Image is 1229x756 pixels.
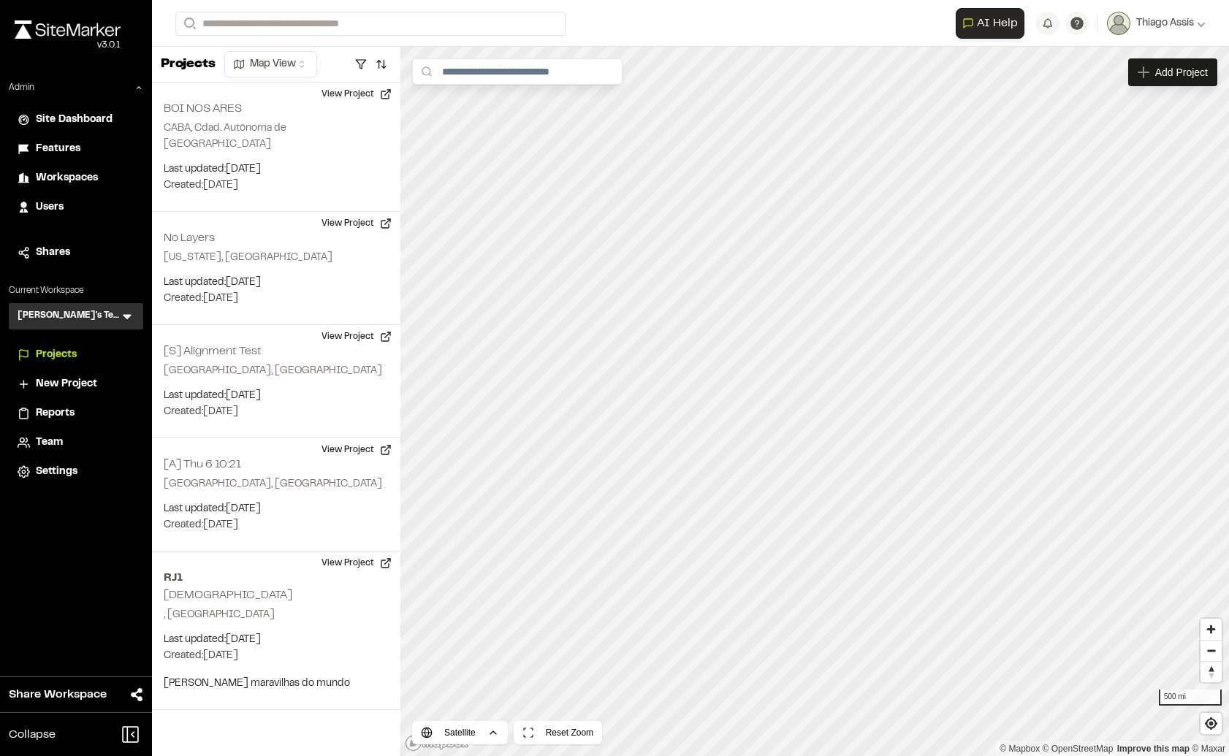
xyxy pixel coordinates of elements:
img: rebrand.png [15,20,121,39]
p: , [GEOGRAPHIC_DATA] [164,607,389,623]
button: View Project [313,83,400,106]
button: Open AI Assistant [956,8,1024,39]
button: View Project [313,551,400,575]
span: Reset bearing to north [1201,662,1222,682]
p: Created: [DATE] [164,177,389,194]
p: [PERSON_NAME] maravilhas do mundo [164,676,389,692]
h2: [S] Alignment Test [164,346,262,356]
button: Zoom out [1201,640,1222,661]
button: Thiago Assis [1107,12,1206,35]
div: Open AI Assistant [956,8,1030,39]
span: Projects [36,347,77,363]
h3: [PERSON_NAME]'s Testing [18,309,120,324]
button: Zoom in [1201,619,1222,640]
span: Add Project [1155,65,1208,80]
p: Projects [161,55,216,75]
button: Satellite [412,721,508,744]
p: Current Workspace [9,284,143,297]
p: Last updated: [DATE] [164,275,389,291]
p: Admin [9,81,34,94]
p: [GEOGRAPHIC_DATA], [GEOGRAPHIC_DATA] [164,363,389,379]
button: Reset bearing to north [1201,661,1222,682]
p: Last updated: [DATE] [164,501,389,517]
a: Users [18,199,134,215]
p: Created: [DATE] [164,648,389,664]
p: Created: [DATE] [164,517,389,533]
a: Features [18,141,134,157]
p: CABA, Cdad. Autónoma de [GEOGRAPHIC_DATA] [164,121,389,153]
a: New Project [18,376,134,392]
p: Last updated: [DATE] [164,161,389,177]
span: Thiago Assis [1136,15,1194,31]
span: Features [36,141,80,157]
p: Created: [DATE] [164,291,389,307]
span: Shares [36,245,70,261]
button: View Project [313,212,400,235]
p: [US_STATE], [GEOGRAPHIC_DATA] [164,250,389,266]
p: Last updated: [DATE] [164,632,389,648]
a: Settings [18,464,134,480]
canvas: Map [400,47,1229,756]
a: Reports [18,405,134,421]
span: Team [36,435,63,451]
div: 500 mi [1159,690,1222,706]
span: Collapse [9,726,56,744]
a: Mapbox logo [405,735,469,752]
a: OpenStreetMap [1043,744,1114,754]
span: Zoom out [1201,641,1222,661]
span: Share Workspace [9,686,107,703]
p: Last updated: [DATE] [164,388,389,404]
span: Site Dashboard [36,112,113,128]
button: Reset Zoom [514,721,602,744]
a: Shares [18,245,134,261]
h2: [A] Thu 6 10:21 [164,459,241,470]
span: Workspaces [36,170,98,186]
a: Workspaces [18,170,134,186]
p: [GEOGRAPHIC_DATA], [GEOGRAPHIC_DATA] [164,476,389,492]
h2: [DEMOGRAPHIC_DATA] [164,590,292,600]
a: Mapbox [1000,744,1040,754]
h2: BOI NOS ARES [164,104,242,114]
span: New Project [36,376,97,392]
a: Team [18,435,134,451]
h2: No Layers [164,233,215,243]
button: Search [175,12,202,36]
span: AI Help [977,15,1018,32]
span: Settings [36,464,77,480]
a: Projects [18,347,134,363]
a: Site Dashboard [18,112,134,128]
a: Maxar [1192,744,1225,754]
a: Map feedback [1117,744,1190,754]
span: Reports [36,405,75,421]
h2: RJ1 [164,569,389,587]
span: Users [36,199,64,215]
div: Oh geez...please don't... [15,39,121,52]
p: Created: [DATE] [164,404,389,420]
button: View Project [313,325,400,348]
img: User [1107,12,1130,35]
button: Find my location [1201,713,1222,734]
button: View Project [313,438,400,462]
